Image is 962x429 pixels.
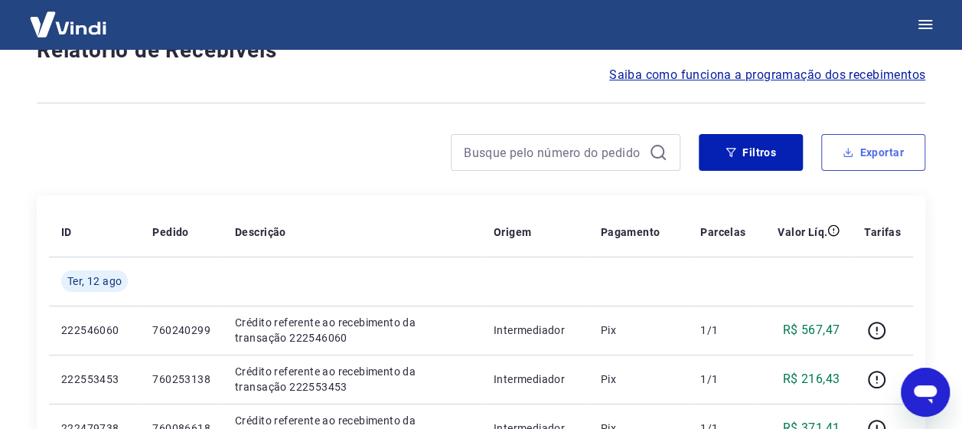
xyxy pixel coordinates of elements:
[67,273,122,289] span: Ter, 12 ago
[37,35,925,66] h4: Relatório de Recebíveis
[61,372,128,387] p: 222553453
[700,224,745,240] p: Parcelas
[61,323,128,338] p: 222546060
[235,364,469,395] p: Crédito referente ao recebimento da transação 222553453
[700,323,745,338] p: 1/1
[494,323,576,338] p: Intermediador
[901,368,950,417] iframe: Botão para abrir a janela de mensagens
[821,134,925,171] button: Exportar
[601,323,677,338] p: Pix
[783,321,840,339] p: R$ 567,47
[864,224,901,240] p: Tarifas
[464,141,643,164] input: Busque pelo número do pedido
[235,315,469,345] p: Crédito referente ao recebimento da transação 222546060
[152,323,210,338] p: 760240299
[494,224,531,240] p: Origem
[700,372,745,387] p: 1/1
[609,66,925,84] a: Saiba como funciona a programação dos recebimentos
[152,224,188,240] p: Pedido
[18,1,118,47] img: Vindi
[61,224,72,240] p: ID
[235,224,286,240] p: Descrição
[699,134,803,171] button: Filtros
[494,372,576,387] p: Intermediador
[601,372,677,387] p: Pix
[601,224,660,240] p: Pagamento
[783,370,840,388] p: R$ 216,43
[778,224,827,240] p: Valor Líq.
[152,372,210,387] p: 760253138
